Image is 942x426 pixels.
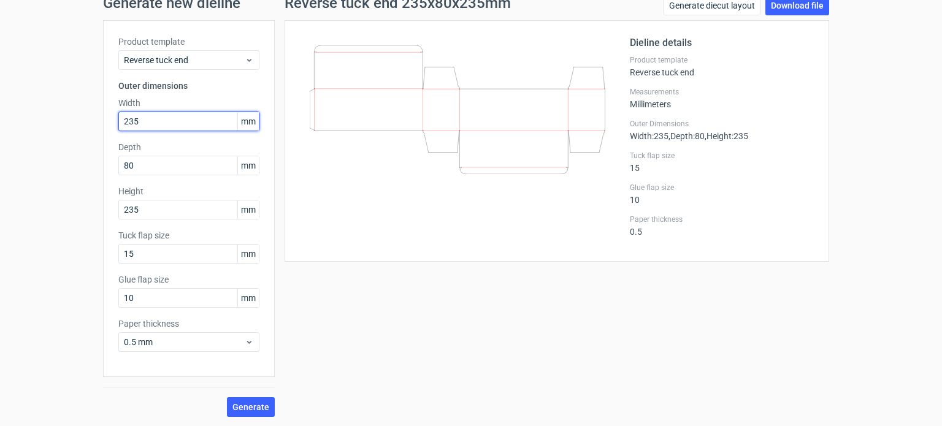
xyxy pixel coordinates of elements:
span: mm [237,200,259,219]
label: Glue flap size [118,273,259,286]
div: 0.5 [630,215,814,237]
label: Paper thickness [630,215,814,224]
label: Glue flap size [630,183,814,192]
div: 15 [630,151,814,173]
label: Outer Dimensions [630,119,814,129]
h3: Outer dimensions [118,80,259,92]
span: Reverse tuck end [124,54,245,66]
label: Product template [630,55,814,65]
span: mm [237,156,259,175]
label: Product template [118,36,259,48]
label: Width [118,97,259,109]
label: Depth [118,141,259,153]
span: mm [237,245,259,263]
label: Tuck flap size [630,151,814,161]
h2: Dieline details [630,36,814,50]
label: Measurements [630,87,814,97]
span: Generate [232,403,269,411]
span: mm [237,112,259,131]
label: Tuck flap size [118,229,259,242]
label: Height [118,185,259,197]
span: , Depth : 80 [668,131,705,141]
span: Width : 235 [630,131,668,141]
div: 10 [630,183,814,205]
span: , Height : 235 [705,131,748,141]
span: 0.5 mm [124,336,245,348]
div: Reverse tuck end [630,55,814,77]
label: Paper thickness [118,318,259,330]
span: mm [237,289,259,307]
div: Millimeters [630,87,814,109]
button: Generate [227,397,275,417]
